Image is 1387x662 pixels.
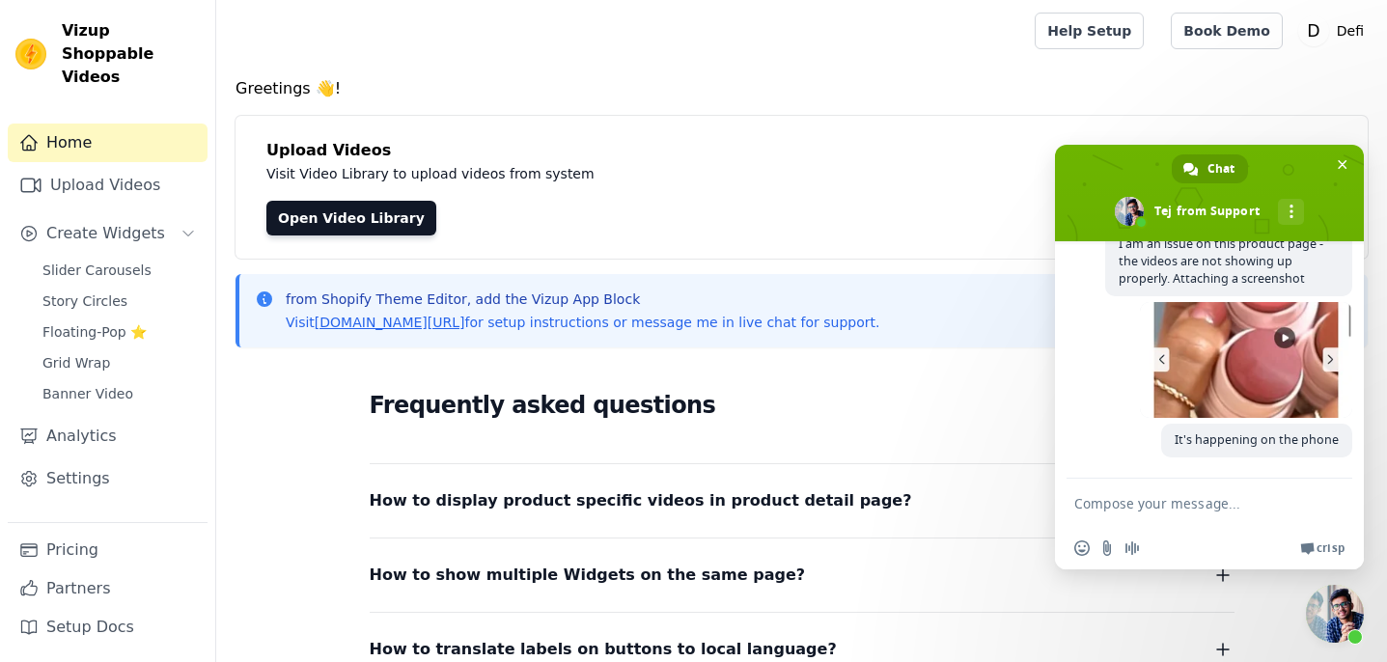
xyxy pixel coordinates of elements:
[8,608,208,647] a: Setup Docs
[286,290,879,309] p: from Shopify Theme Editor, add the Vizup App Block
[8,417,208,455] a: Analytics
[1307,21,1319,41] text: D
[42,261,152,280] span: Slider Carousels
[1035,13,1144,49] a: Help Setup
[1298,14,1372,48] button: D Defi
[42,353,110,372] span: Grid Wrap
[1175,431,1339,448] span: It's happening on the phone
[1300,540,1345,556] a: Crisp
[31,349,208,376] a: Grid Wrap
[370,487,1234,514] button: How to display product specific videos in product detail page?
[1171,13,1282,49] a: Book Demo
[1124,540,1140,556] span: Audio message
[1074,540,1090,556] span: Insert an emoji
[266,162,1131,185] p: Visit Video Library to upload videos from system
[286,313,879,332] p: Visit for setup instructions or message me in live chat for support.
[42,291,127,311] span: Story Circles
[1317,540,1345,556] span: Crisp
[46,222,165,245] span: Create Widgets
[315,315,465,330] a: [DOMAIN_NAME][URL]
[8,459,208,498] a: Settings
[8,214,208,253] button: Create Widgets
[31,257,208,284] a: Slider Carousels
[31,380,208,407] a: Banner Video
[42,322,147,342] span: Floating-Pop ⭐
[15,39,46,69] img: Vizup
[370,562,1234,589] button: How to show multiple Widgets on the same page?
[62,19,200,89] span: Vizup Shoppable Videos
[1332,154,1352,175] span: Close chat
[1172,154,1248,183] a: Chat
[1207,154,1234,183] span: Chat
[1074,479,1306,527] textarea: Compose your message...
[42,384,133,403] span: Banner Video
[1099,540,1115,556] span: Send a file
[31,318,208,345] a: Floating-Pop ⭐
[8,569,208,608] a: Partners
[236,77,1368,100] h4: Greetings 👋!
[8,166,208,205] a: Upload Videos
[266,139,1337,162] h4: Upload Videos
[1306,585,1364,643] a: Close chat
[8,124,208,162] a: Home
[370,487,912,514] span: How to display product specific videos in product detail page?
[266,201,436,235] a: Open Video Library
[370,562,806,589] span: How to show multiple Widgets on the same page?
[1329,14,1372,48] p: Defi
[1119,235,1323,287] span: I am an issue on this product page - the videos are not showing up properly. Attaching a screenshot
[370,386,1234,425] h2: Frequently asked questions
[8,531,208,569] a: Pricing
[31,288,208,315] a: Story Circles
